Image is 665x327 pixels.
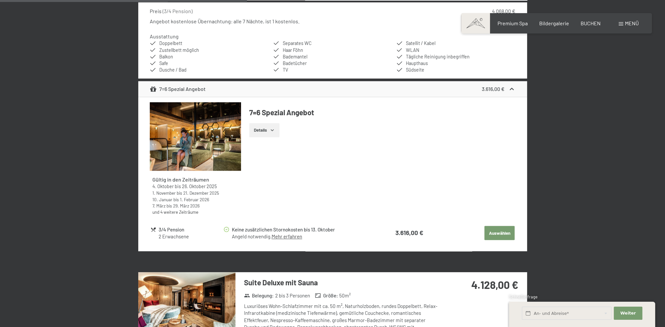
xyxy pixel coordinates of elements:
[249,107,515,118] h4: 7=6 Spezial Angebot
[249,123,279,138] button: Details
[152,190,238,196] div: bis
[150,8,192,15] div: Preis
[152,196,238,203] div: bis
[152,197,172,202] time: 10.01.2026
[152,203,238,209] div: bis
[152,190,176,196] time: 01.11.2025
[275,292,310,299] span: 2 bis 3 Personen
[173,203,200,208] time: 29.03.2026
[406,67,424,73] span: Südseite
[339,292,351,299] span: 50 m²
[159,47,199,53] span: Zustellbett möglich
[159,60,168,66] span: Safe
[159,226,223,233] div: 3/4 Pension
[272,233,302,239] a: Mehr erfahren
[159,233,223,240] div: 2 Erwachsene
[395,229,423,236] strong: 3.616,00 €
[282,54,307,59] span: Bademantel
[625,20,639,26] span: Menü
[152,203,166,208] time: 07.03.2026
[482,86,504,92] strong: 3.616,00 €
[163,8,192,14] span: ( 3/4 Pension )
[492,8,515,15] div: 4.068,00 €
[232,233,368,240] div: Angeld notwendig.
[406,47,419,53] span: WLAN
[138,81,527,97] div: 7=6 Spezial Angebot3.616,00 €
[244,292,274,299] strong: Belegung :
[152,183,238,190] div: bis
[282,40,311,46] span: Separates WC
[152,209,198,215] a: und 4 weitere Zeiträume
[406,40,435,46] span: Satellit / Kabel
[150,102,241,171] img: mss_renderimg.php
[471,278,518,291] strong: 4.128,00 €
[150,18,299,25] div: Angebot kostenlose Übernachtung: alle 7 Nächte, ist 1 kostenlos.
[150,33,179,39] h4: Ausstattung
[614,307,642,320] button: Weiter
[232,226,368,233] div: Keine zusätzlichen Stornokosten bis 13. Oktober
[244,277,439,288] h3: Suite Deluxe mit Sauna
[282,47,303,53] span: Haar Föhn
[282,60,306,66] span: Badetücher
[183,190,219,196] time: 21.12.2025
[159,54,173,59] span: Balkon
[159,40,182,46] span: Doppelbett
[182,184,217,189] time: 26.10.2025
[581,20,601,26] a: BUCHEN
[497,20,527,26] a: Premium Spa
[484,226,515,240] button: Auswählen
[152,176,209,183] strong: Gültig in den Zeiträumen
[620,310,636,316] span: Weiter
[539,20,569,26] a: Bildergalerie
[282,67,288,73] span: TV
[152,184,174,189] time: 04.10.2025
[150,85,206,93] div: 7=6 Spezial Angebot
[406,54,470,59] span: Tägliche Reinigung inbegriffen
[406,60,428,66] span: Haupthaus
[509,294,538,299] span: Schnellanfrage
[315,292,338,299] strong: Größe :
[180,197,209,202] time: 01.02.2026
[159,67,187,73] span: Dusche / Bad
